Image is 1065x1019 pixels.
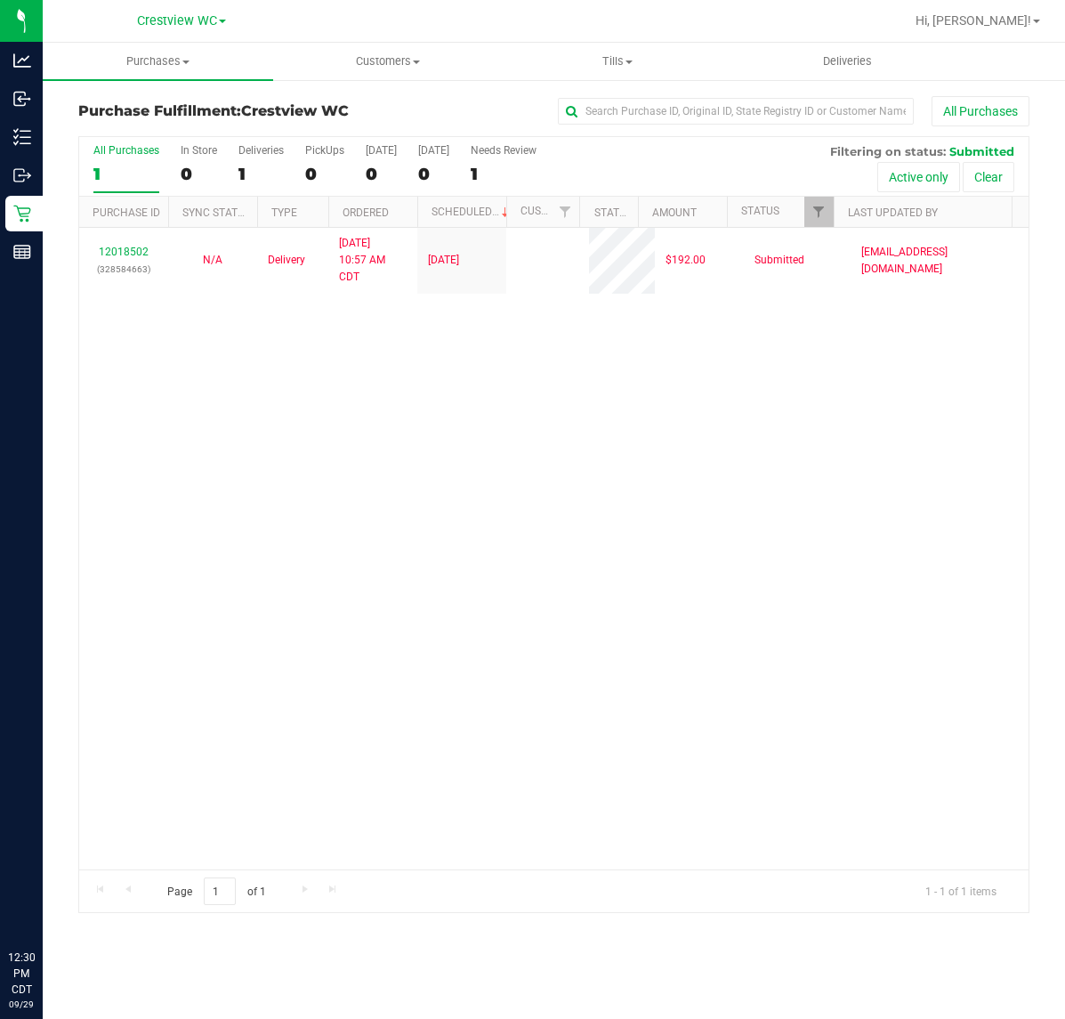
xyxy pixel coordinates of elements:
span: 1 - 1 of 1 items [911,877,1011,904]
p: (328584663) [90,261,157,278]
a: Filter [550,197,579,227]
span: Not Applicable [203,254,222,266]
a: Amount [652,206,697,219]
iframe: Resource center unread badge [52,874,74,895]
a: 12018502 [99,246,149,258]
inline-svg: Reports [13,243,31,261]
input: 1 [204,877,236,905]
span: [EMAIL_ADDRESS][DOMAIN_NAME] [861,244,1018,278]
span: [DATE] 10:57 AM CDT [339,235,407,287]
a: Customer [520,205,576,217]
a: Purchase ID [93,206,160,219]
div: In Store [181,144,217,157]
a: Ordered [343,206,389,219]
button: Active only [877,162,960,192]
div: Deliveries [238,144,284,157]
span: Filtering on status: [830,144,946,158]
div: 1 [471,164,537,184]
inline-svg: Inbound [13,90,31,108]
inline-svg: Outbound [13,166,31,184]
div: 1 [238,164,284,184]
a: Filter [804,197,834,227]
button: N/A [203,252,222,269]
inline-svg: Analytics [13,52,31,69]
a: Type [271,206,297,219]
a: Customers [273,43,504,80]
span: Submitted [949,144,1014,158]
span: Crestview WC [241,102,349,119]
button: Clear [963,162,1014,192]
a: State Registry ID [594,206,688,219]
span: Submitted [754,252,804,269]
div: Needs Review [471,144,537,157]
a: Status [741,205,779,217]
div: PickUps [305,144,344,157]
a: Last Updated By [848,206,938,219]
button: All Purchases [932,96,1029,126]
inline-svg: Retail [13,205,31,222]
span: Purchases [43,53,273,69]
div: [DATE] [366,144,397,157]
div: 0 [305,164,344,184]
span: Hi, [PERSON_NAME]! [916,13,1031,28]
div: 0 [366,164,397,184]
iframe: Resource center [18,877,71,930]
span: $192.00 [666,252,706,269]
p: 09/29 [8,998,35,1011]
span: Delivery [268,252,305,269]
span: Page of 1 [152,877,280,905]
div: 0 [418,164,449,184]
p: 12:30 PM CDT [8,950,35,998]
input: Search Purchase ID, Original ID, State Registry ID or Customer Name... [558,98,914,125]
inline-svg: Inventory [13,128,31,146]
div: 0 [181,164,217,184]
span: Crestview WC [137,13,217,28]
div: 1 [93,164,159,184]
span: [DATE] [428,252,459,269]
span: Tills [504,53,732,69]
h3: Purchase Fulfillment: [78,103,395,119]
a: Sync Status [182,206,251,219]
span: Deliveries [799,53,896,69]
a: Purchases [43,43,273,80]
div: All Purchases [93,144,159,157]
div: [DATE] [418,144,449,157]
a: Tills [503,43,733,80]
span: Customers [274,53,503,69]
a: Scheduled [432,206,512,218]
a: Deliveries [733,43,964,80]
